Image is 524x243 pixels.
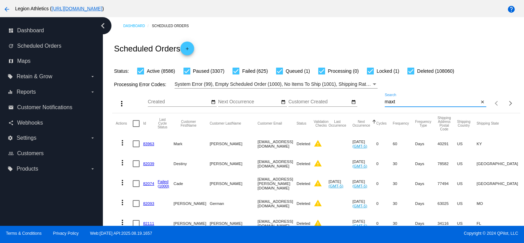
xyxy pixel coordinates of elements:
button: Change sorting for CustomerFirstName [174,120,203,127]
mat-cell: Mark [174,134,210,154]
a: (1000) [158,184,169,188]
i: arrow_drop_down [90,135,95,141]
mat-select: Filter by Processing Error Codes [175,80,378,89]
i: dashboard [8,28,14,33]
a: update Scheduled Orders [8,40,95,51]
input: Next Occurrence [218,99,280,105]
mat-icon: warning [314,179,322,187]
button: Next page [504,96,517,110]
a: Web:[DATE] API:2025.08.19.1657 [90,231,152,236]
span: Deleted [297,181,310,186]
mat-cell: 30 [393,154,415,174]
mat-icon: warning [314,159,322,167]
a: 82093 [143,201,154,206]
span: Customers [17,150,44,157]
mat-cell: [EMAIL_ADDRESS][DOMAIN_NAME] [258,213,297,233]
input: Search [385,99,479,105]
button: Change sorting for Cycles [376,121,386,126]
button: Change sorting for CustomerEmail [258,121,282,126]
a: share Webhooks [8,117,95,128]
i: chevron_left [97,20,108,31]
h2: Scheduled Orders [114,42,194,55]
mat-icon: warning [314,219,322,227]
button: Change sorting for Frequency [393,121,409,126]
a: map Maps [8,56,95,67]
button: Change sorting for ShippingCountry [457,120,471,127]
span: Paused (3307) [193,67,225,75]
mat-cell: Days [415,213,438,233]
mat-cell: 63025 [438,194,457,213]
mat-cell: [EMAIL_ADDRESS][DOMAIN_NAME] [258,194,297,213]
mat-cell: [EMAIL_ADDRESS][DOMAIN_NAME] [258,134,297,154]
a: Dashboard [123,21,152,31]
mat-cell: [GEOGRAPHIC_DATA] [477,174,522,194]
mat-cell: US [457,194,477,213]
mat-icon: date_range [281,100,286,105]
span: Active (8586) [147,67,175,75]
span: Customer Notifications [17,104,72,111]
mat-cell: 0 [376,134,393,154]
i: people_outline [8,151,14,156]
mat-cell: 60 [393,134,415,154]
mat-cell: 30 [393,174,415,194]
mat-icon: more_vert [118,218,127,227]
span: Retain & Grow [16,73,52,80]
mat-cell: Days [415,174,438,194]
mat-icon: warning [314,139,322,148]
mat-cell: [DATE] [353,174,377,194]
mat-cell: [PERSON_NAME] [210,154,258,174]
button: Clear [479,99,486,106]
i: local_offer [8,166,13,172]
a: Terms & Conditions [6,231,41,236]
i: map [8,58,14,64]
mat-cell: 0 [376,194,393,213]
mat-icon: more_vert [118,159,127,167]
a: 82074 [143,181,154,186]
mat-header-cell: Validation Checks [314,113,329,134]
i: arrow_drop_down [90,74,95,79]
mat-cell: US [457,154,477,174]
a: [URL][DOMAIN_NAME] [52,6,103,11]
input: Created [148,99,210,105]
span: Products [16,166,38,172]
span: Deleted (108060) [417,67,454,75]
mat-cell: US [457,213,477,233]
span: Status: [114,68,129,74]
mat-cell: [PERSON_NAME] [174,213,210,233]
span: Maps [17,58,31,64]
mat-icon: close [480,100,485,105]
mat-cell: 0 [376,213,393,233]
button: Change sorting for LastProcessingCycleId [158,118,167,129]
mat-cell: [PERSON_NAME] [210,134,258,154]
mat-cell: [PERSON_NAME] [210,174,258,194]
a: 82111 [143,221,154,225]
mat-cell: 30 [393,213,415,233]
mat-cell: Days [415,154,438,174]
span: Processing (0) [328,67,359,75]
span: Processing Error Codes: [114,82,166,87]
span: Deleted [297,161,310,166]
mat-icon: warning [314,199,322,207]
span: Webhooks [17,120,43,126]
mat-cell: [GEOGRAPHIC_DATA] [477,154,522,174]
span: Deleted [297,141,310,146]
a: email Customer Notifications [8,102,95,113]
span: Scheduled Orders [17,43,61,49]
span: Deleted [297,221,310,225]
button: Change sorting for Status [297,121,306,126]
button: Change sorting for LastOccurrenceUtc [329,120,346,127]
a: people_outline Customers [8,148,95,159]
mat-cell: [DATE] [353,134,377,154]
i: equalizer [8,89,13,95]
mat-icon: date_range [351,100,356,105]
mat-cell: FL [477,213,522,233]
i: share [8,120,14,126]
i: arrow_drop_down [90,89,95,95]
span: Queued (1) [286,67,310,75]
button: Change sorting for ShippingPostcode [438,116,451,131]
a: Failed [158,179,169,184]
a: Scheduled Orders [152,21,195,31]
mat-icon: add [183,46,191,55]
mat-cell: [DATE] [329,174,353,194]
button: Change sorting for CustomerLastName [210,121,241,126]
